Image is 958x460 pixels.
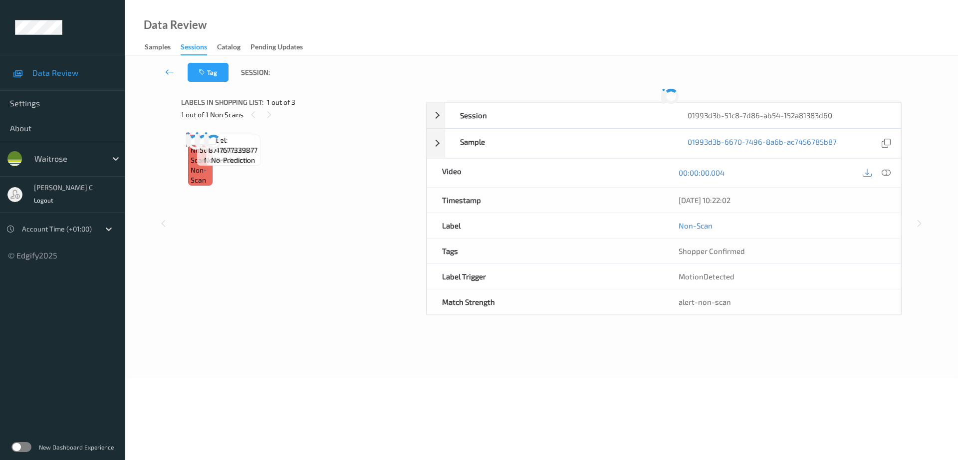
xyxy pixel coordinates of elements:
[204,155,248,165] span: no-prediction
[427,102,901,128] div: Session01993d3b-51c8-7d86-ab54-152a81383d60
[679,168,724,178] a: 00:00:00.004
[145,42,171,54] div: Samples
[427,238,664,263] div: Tags
[181,42,207,55] div: Sessions
[664,264,901,289] div: MotionDetected
[188,63,229,82] button: Tag
[445,129,673,158] div: Sample
[145,40,181,54] a: Samples
[241,67,270,77] span: Session:
[209,135,257,155] span: Label: 8717677339877
[217,42,240,54] div: Catalog
[679,297,886,307] div: alert-non-scan
[191,135,210,165] span: Label: Non-Scan
[427,264,664,289] div: Label Trigger
[427,129,901,158] div: Sample01993d3b-6670-7496-8a6b-ac7456785b87
[181,40,217,55] a: Sessions
[250,40,313,54] a: Pending Updates
[679,221,713,230] a: Non-Scan
[445,103,673,128] div: Session
[427,188,664,213] div: Timestamp
[181,97,263,107] span: Labels in shopping list:
[181,108,419,121] div: 1 out of 1 Non Scans
[144,20,207,30] div: Data Review
[679,246,745,255] span: Shopper Confirmed
[427,289,664,314] div: Match Strength
[267,97,295,107] span: 1 out of 3
[427,159,664,187] div: Video
[679,195,886,205] div: [DATE] 10:22:02
[191,165,210,185] span: non-scan
[250,42,303,54] div: Pending Updates
[427,213,664,238] div: Label
[211,155,255,165] span: no-prediction
[688,137,837,150] a: 01993d3b-6670-7496-8a6b-ac7456785b87
[217,40,250,54] a: Catalog
[673,103,901,128] div: 01993d3b-51c8-7d86-ab54-152a81383d60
